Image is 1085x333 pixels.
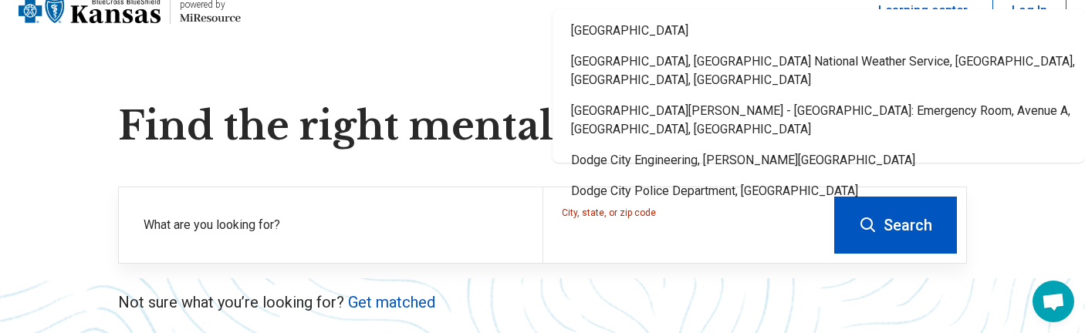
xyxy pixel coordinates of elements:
label: What are you looking for? [144,216,524,234]
h1: Find the right mental health care for you [118,103,967,150]
div: [GEOGRAPHIC_DATA][PERSON_NAME] - [GEOGRAPHIC_DATA]: Emergency Room, Avenue A, [GEOGRAPHIC_DATA], ... [553,96,1085,145]
div: [GEOGRAPHIC_DATA], [GEOGRAPHIC_DATA] National Weather Service, [GEOGRAPHIC_DATA], [GEOGRAPHIC_DAT... [553,46,1085,96]
a: Learning center [878,2,968,20]
button: Search [834,197,957,254]
div: Dodge City Engineering, [PERSON_NAME][GEOGRAPHIC_DATA] [553,145,1085,176]
div: Open chat [1033,281,1074,322]
p: Not sure what you’re looking for? [118,291,967,313]
div: Dodge City Police Department, [GEOGRAPHIC_DATA] [553,176,1085,207]
div: [GEOGRAPHIC_DATA] [553,15,1085,46]
a: Get matched [348,293,435,311]
div: Suggestions [553,9,1085,213]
